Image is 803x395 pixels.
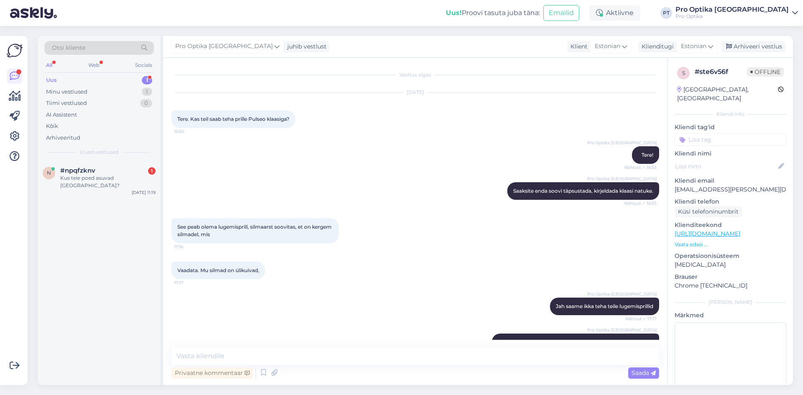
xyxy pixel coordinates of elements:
div: Uus [46,76,57,84]
div: Pro Optika [GEOGRAPHIC_DATA] [675,6,789,13]
input: Lisa tag [675,133,786,146]
div: Küsi telefoninumbrit [675,206,742,217]
div: 1 [142,76,152,84]
div: AI Assistent [46,111,77,119]
span: Tere! [642,152,653,158]
div: Vestlus algas [171,71,659,79]
div: [DATE] [171,89,659,96]
div: # ste6v56f [695,67,747,77]
div: Socials [133,60,154,71]
span: Saaksite enda soovi täpsustada, kirjeldada klaasi natuke. [513,188,653,194]
div: Privaatne kommentaar [171,367,253,379]
span: 17:16 [174,244,205,250]
span: 17:17 [174,280,205,286]
div: Tiimi vestlused [46,99,87,107]
span: Estonian [681,42,706,51]
div: juhib vestlust [284,42,327,51]
div: Web [87,60,101,71]
div: 0 [140,99,152,107]
div: [DATE] 11:19 [132,189,156,196]
b: Uus! [446,9,462,17]
span: Tere. Kas teil saab teha prille Pulseo klaasiga? [177,116,289,122]
span: Nähtud ✓ 17:17 [625,316,657,322]
div: Kliendi info [675,110,786,118]
div: Klienditugi [638,42,674,51]
p: Chrome [TECHNICAL_ID] [675,281,786,290]
span: Pro Optika [GEOGRAPHIC_DATA] [587,291,657,297]
p: Kliendi nimi [675,149,786,158]
a: Pro Optika [GEOGRAPHIC_DATA]Pro Optika [675,6,798,20]
span: Pro Optika [GEOGRAPHIC_DATA] [175,42,273,51]
span: s [682,70,685,76]
div: Arhiveeri vestlus [721,41,785,52]
div: [PERSON_NAME] [675,298,786,306]
p: Vaata edasi ... [675,241,786,248]
span: Selleks on [PERSON_NAME] teil broneerida nägemiskontroll optometristi juurde [503,339,655,353]
input: Lisa nimi [675,162,777,171]
span: Offline [747,67,784,76]
div: Proovi tasuta juba täna: [446,8,540,18]
span: n [47,170,51,176]
div: Pro Optika [675,13,789,20]
div: All [44,60,54,71]
div: 1 [148,167,156,175]
span: Nähtud ✓ 16:53 [624,164,657,171]
p: Klienditeekond [675,221,786,229]
p: Operatsioonisüsteem [675,252,786,260]
span: Pro Optika [GEOGRAPHIC_DATA] [587,176,657,182]
p: Brauser [675,273,786,281]
span: See peab olema lugemisprill, silmaarst soovitas, et on kergem silmadel, mis [177,224,333,237]
span: Pro Optika [GEOGRAPHIC_DATA] [587,140,657,146]
span: #npqfzknv [60,167,95,174]
div: Minu vestlused [46,88,87,96]
span: Nähtud ✓ 16:53 [624,200,657,206]
p: Kliendi tag'id [675,123,786,132]
img: Askly Logo [7,43,23,59]
p: [MEDICAL_DATA] [675,260,786,269]
span: Estonian [595,42,620,51]
p: [EMAIL_ADDRESS][PERSON_NAME][DOMAIN_NAME] [675,185,786,194]
p: Märkmed [675,311,786,320]
span: Otsi kliente [52,43,85,52]
div: PT [660,7,672,19]
div: Aktiivne [589,5,640,20]
button: Emailid [543,5,579,21]
div: Klient [567,42,588,51]
span: Saada [632,369,656,377]
div: Arhiveeritud [46,134,80,142]
p: Kliendi telefon [675,197,786,206]
span: Uued vestlused [80,148,119,156]
span: Vaadata. Mu silmad on ülikuivad, [177,267,259,273]
div: 1 [142,88,152,96]
span: 16:50 [174,128,205,135]
span: Jah saame ikka teha teile lugemisprillid [556,303,653,309]
p: Kliendi email [675,176,786,185]
div: [GEOGRAPHIC_DATA], [GEOGRAPHIC_DATA] [677,85,778,103]
div: Kus teie poed asuvad [GEOGRAPHIC_DATA]? [60,174,156,189]
span: Pro Optika [GEOGRAPHIC_DATA] [587,327,657,333]
a: [URL][DOMAIN_NAME] [675,230,740,237]
div: Kõik [46,122,58,130]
